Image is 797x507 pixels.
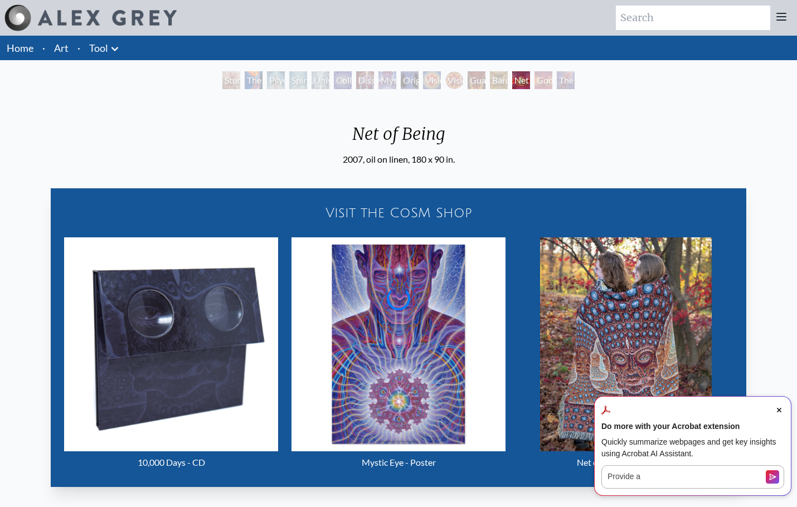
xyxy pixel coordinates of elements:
div: 2007, oil on linen, 180 x 90 in. [343,153,455,166]
div: Vision [PERSON_NAME] [445,71,463,89]
a: Tool [89,40,108,56]
div: Study for the Great Turn [222,71,240,89]
div: Collective Vision [334,71,352,89]
div: The Great Turn [557,71,575,89]
img: Net of Being - Art Blanket [540,237,711,451]
div: Psychic Energy System [267,71,285,89]
div: Spiritual Energy System [289,71,307,89]
div: The Torch [245,71,263,89]
a: Art [54,40,69,56]
a: Net of Being - Art Blanket [519,237,733,474]
div: Net of Being [343,124,455,153]
div: Godself [534,71,552,89]
li: · [38,36,50,60]
div: Original Face [401,71,419,89]
img: Mystic Eye - Poster [291,237,506,451]
img: 10,000 Days - CD [64,237,278,451]
a: Visit the CoSM Shop [57,195,740,231]
a: 10,000 Days - CD [64,237,278,474]
div: Vision Crystal [423,71,441,89]
div: Bardo Being [490,71,508,89]
div: Universal Mind Lattice [312,71,329,89]
li: · [73,36,85,60]
a: Home [7,42,33,54]
div: Guardian of Infinite Vision [468,71,485,89]
div: Dissectional Art for Tool's Lateralus CD [356,71,374,89]
a: Mystic Eye - Poster [291,237,506,474]
div: Net of Being - Art Blanket [519,451,733,474]
input: Search [616,6,770,30]
div: Net of Being [512,71,530,89]
div: Mystic Eye - Poster [291,451,506,474]
div: 10,000 Days - CD [64,451,278,474]
div: Mystic Eye [378,71,396,89]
